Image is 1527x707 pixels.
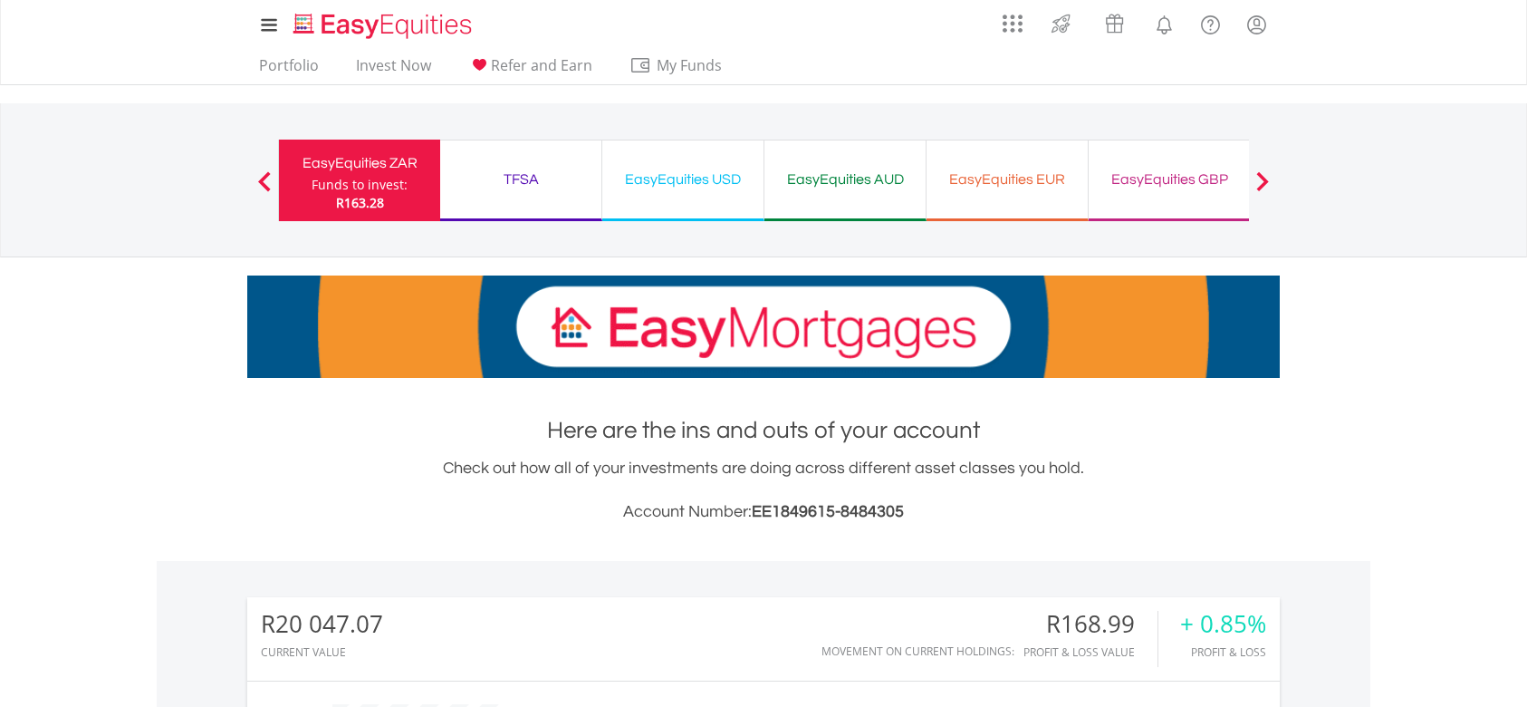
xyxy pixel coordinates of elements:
img: thrive-v2.svg [1046,9,1076,38]
div: Profit & Loss [1180,646,1266,658]
div: EasyEquities USD [613,167,753,192]
h1: Here are the ins and outs of your account [247,414,1280,447]
h3: Account Number: [247,499,1280,525]
div: Profit & Loss Value [1023,646,1157,658]
a: My Profile [1234,5,1280,44]
span: R163.28 [336,194,384,211]
div: CURRENT VALUE [261,646,383,658]
div: Funds to invest: [312,176,408,194]
a: FAQ's and Support [1187,5,1234,41]
span: My Funds [629,53,748,77]
button: Next [1244,180,1281,199]
div: Movement on Current Holdings: [821,645,1014,657]
div: EasyEquities AUD [775,167,915,192]
img: EasyEquities_Logo.png [290,11,479,41]
div: EasyEquities ZAR [290,150,429,176]
div: + 0.85% [1180,611,1266,637]
a: Refer and Earn [461,56,600,84]
span: Refer and Earn [491,55,592,75]
img: EasyMortage Promotion Banner [247,276,1280,378]
div: Check out how all of your investments are doing across different asset classes you hold. [247,456,1280,525]
div: TFSA [451,167,591,192]
a: Portfolio [252,56,326,84]
a: AppsGrid [991,5,1034,34]
div: EasyEquities EUR [937,167,1077,192]
div: EasyEquities GBP [1100,167,1239,192]
button: Previous [246,180,283,199]
a: Notifications [1141,5,1187,41]
img: vouchers-v2.svg [1100,9,1129,38]
img: grid-menu-icon.svg [1003,14,1023,34]
span: EE1849615-8484305 [752,503,904,520]
a: Invest Now [349,56,438,84]
div: R20 047.07 [261,611,383,637]
div: R168.99 [1023,611,1157,637]
a: Home page [286,5,479,41]
a: Vouchers [1088,5,1141,38]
